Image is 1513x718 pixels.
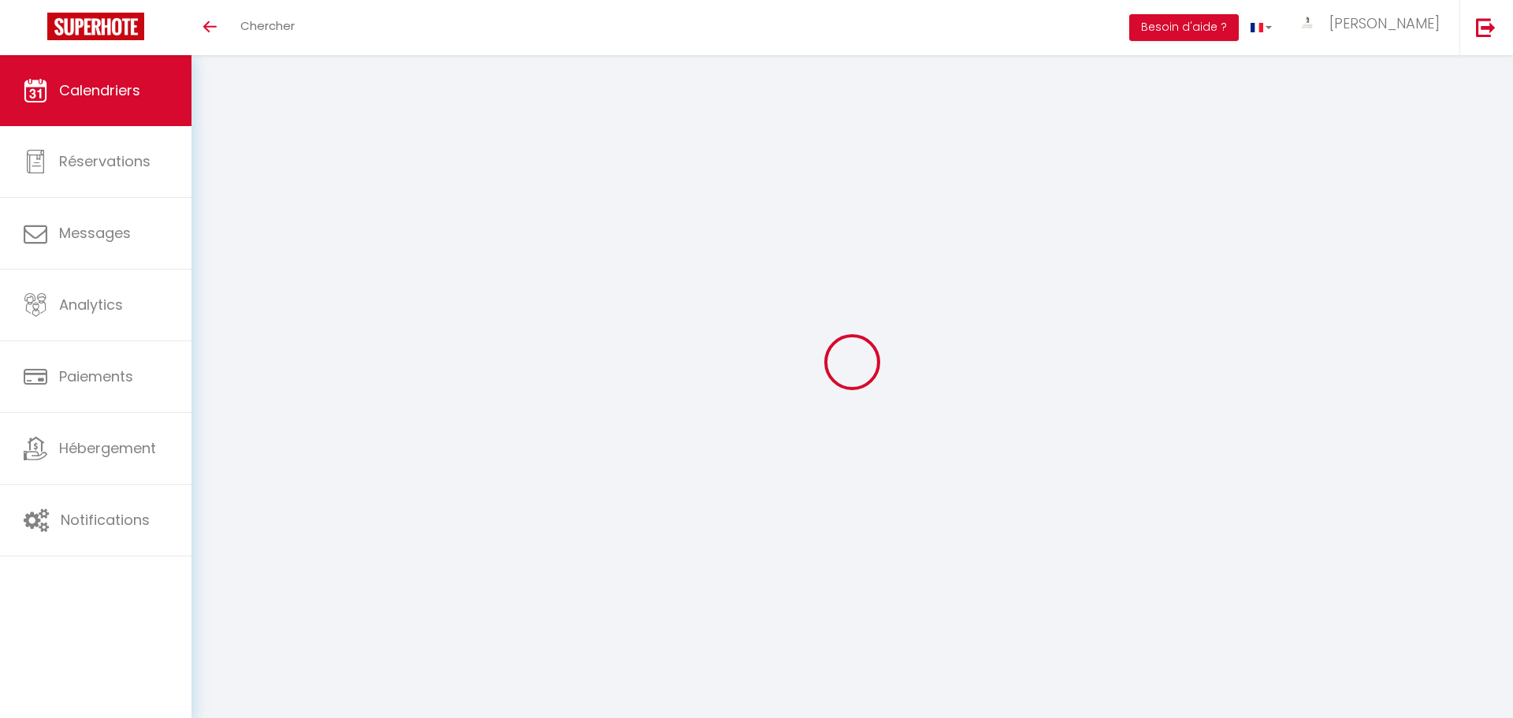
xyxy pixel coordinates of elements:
[59,80,140,100] span: Calendriers
[59,366,133,386] span: Paiements
[1129,14,1239,41] button: Besoin d'aide ?
[1296,15,1319,33] img: ...
[240,17,295,34] span: Chercher
[59,295,123,314] span: Analytics
[59,223,131,243] span: Messages
[47,13,144,40] img: Super Booking
[1476,17,1496,37] img: logout
[61,510,150,530] span: Notifications
[59,151,151,171] span: Réservations
[59,438,156,458] span: Hébergement
[1329,13,1440,33] span: [PERSON_NAME]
